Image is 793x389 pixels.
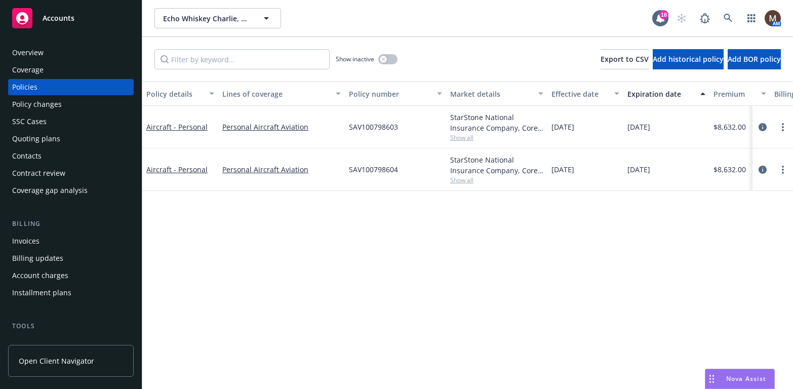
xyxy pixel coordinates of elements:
a: Policies [8,79,134,95]
button: Premium [709,82,770,106]
div: Policy details [146,89,203,99]
a: Personal Aircraft Aviation [222,122,341,132]
div: Billing [8,219,134,229]
span: Accounts [43,14,74,22]
button: Policy details [142,82,218,106]
span: [DATE] [551,122,574,132]
div: Policy number [349,89,431,99]
a: more [777,164,789,176]
button: Policy number [345,82,446,106]
span: [DATE] [627,122,650,132]
div: Coverage [12,62,44,78]
input: Filter by keyword... [154,49,330,69]
div: Contacts [12,148,42,164]
div: Market details [450,89,532,99]
span: Open Client Navigator [19,356,94,366]
div: SSC Cases [12,113,47,130]
div: Effective date [551,89,608,99]
button: Echo Whiskey Charlie, LLC [154,8,281,28]
a: Installment plans [8,285,134,301]
a: circleInformation [757,164,769,176]
button: Add historical policy [653,49,724,69]
div: Overview [12,45,44,61]
div: Policy changes [12,96,62,112]
span: $8,632.00 [713,122,746,132]
a: Search [718,8,738,28]
div: Expiration date [627,89,694,99]
a: more [777,121,789,133]
div: Billing updates [12,250,63,266]
a: Coverage [8,62,134,78]
a: circleInformation [757,121,769,133]
a: Switch app [741,8,762,28]
span: SAV100798603 [349,122,398,132]
a: Report a Bug [695,8,715,28]
button: Effective date [547,82,623,106]
span: $8,632.00 [713,164,746,175]
div: Drag to move [705,369,718,388]
a: Aircraft - Personal [146,122,208,132]
div: Coverage gap analysis [12,182,88,199]
span: [DATE] [551,164,574,175]
a: SSC Cases [8,113,134,130]
div: Lines of coverage [222,89,330,99]
div: Policies [12,79,37,95]
span: SAV100798604 [349,164,398,175]
div: Manage files [12,335,55,352]
div: Premium [713,89,755,99]
a: Billing updates [8,250,134,266]
img: photo [765,10,781,26]
span: Add BOR policy [728,54,781,64]
a: Contacts [8,148,134,164]
a: Invoices [8,233,134,249]
span: Show all [450,176,543,184]
div: StarStone National Insurance Company, Core Specialty, [GEOGRAPHIC_DATA] Aviation Underwriters, [G... [450,112,543,133]
a: Account charges [8,267,134,284]
div: Account charges [12,267,68,284]
button: Add BOR policy [728,49,781,69]
button: Expiration date [623,82,709,106]
button: Nova Assist [705,369,775,389]
div: Installment plans [12,285,71,301]
button: Export to CSV [601,49,649,69]
a: Contract review [8,165,134,181]
span: Nova Assist [726,374,766,383]
span: Add historical policy [653,54,724,64]
div: StarStone National Insurance Company, Core Specialty, [GEOGRAPHIC_DATA] Aviation Underwriters [450,154,543,176]
button: Market details [446,82,547,106]
a: Quoting plans [8,131,134,147]
span: Export to CSV [601,54,649,64]
a: Coverage gap analysis [8,182,134,199]
a: Overview [8,45,134,61]
span: Show all [450,133,543,142]
a: Policy changes [8,96,134,112]
span: [DATE] [627,164,650,175]
span: Show inactive [336,55,374,63]
div: Quoting plans [12,131,60,147]
a: Accounts [8,4,134,32]
a: Manage files [8,335,134,352]
a: Aircraft - Personal [146,165,208,174]
div: Contract review [12,165,65,181]
div: Tools [8,321,134,331]
a: Personal Aircraft Aviation [222,164,341,175]
a: Start snowing [671,8,692,28]
span: Echo Whiskey Charlie, LLC [163,13,251,24]
div: Invoices [12,233,39,249]
div: 18 [659,10,668,19]
button: Lines of coverage [218,82,345,106]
